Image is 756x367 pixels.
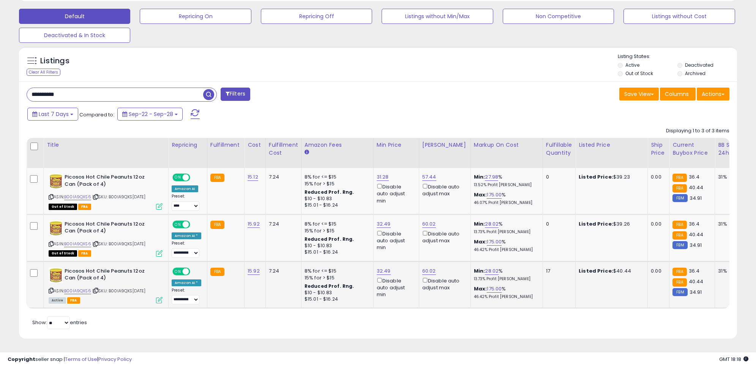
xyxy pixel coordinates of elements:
[248,141,262,149] div: Cost
[579,268,642,274] div: $40.44
[377,182,413,204] div: Disable auto adjust min
[189,174,201,181] span: OFF
[672,194,687,202] small: FBM
[173,174,183,181] span: ON
[546,174,570,180] div: 0
[172,141,204,149] div: Repricing
[49,174,163,209] div: ASIN:
[651,268,663,274] div: 0.00
[422,141,467,149] div: [PERSON_NAME]
[546,268,570,274] div: 17
[718,141,746,157] div: BB Share 24h.
[27,69,60,76] div: Clear All Filters
[64,241,91,247] a: B00IA9QXS6
[92,194,146,200] span: | SKU: B00IA9QXS[DATE]
[67,297,80,304] span: FBA
[210,268,224,276] small: FBA
[422,276,465,291] div: Disable auto adjust max
[623,9,735,24] button: Listings without Cost
[422,229,465,244] div: Disable auto adjust max
[49,268,63,283] img: 51HEEfDT1PL._SL40_.jpg
[305,243,368,249] div: $10 - $10.83
[618,53,737,60] p: Listing States:
[690,194,702,202] span: 34.91
[305,268,368,274] div: 8% for <= $15
[487,238,502,246] a: 175.00
[474,220,485,227] b: Min:
[579,220,613,227] b: Listed Price:
[210,174,224,182] small: FBA
[672,174,687,182] small: FBA
[660,88,696,100] button: Columns
[269,174,295,180] div: 7.24
[474,191,537,205] div: %
[140,9,251,24] button: Repricing On
[32,319,87,326] span: Show: entries
[98,356,132,363] a: Privacy Policy
[65,174,157,190] b: Picosos Hot Chile Peanuts 12oz Can (Pack of 4)
[49,204,77,210] span: All listings that are currently out of stock and unavailable for purchase on Amazon
[718,268,743,274] div: 31%
[625,70,653,77] label: Out of Stock
[305,180,368,187] div: 15% for > $15
[665,90,689,98] span: Columns
[305,174,368,180] div: 8% for <= $15
[579,221,642,227] div: $39.26
[221,88,250,101] button: Filters
[65,356,97,363] a: Terms of Use
[64,194,91,200] a: B00IA9QXS6
[718,174,743,180] div: 31%
[49,174,63,189] img: 51HEEfDT1PL._SL40_.jpg
[8,356,132,363] div: seller snap | |
[689,278,704,285] span: 40.44
[546,141,572,157] div: Fulfillable Quantity
[305,227,368,234] div: 15% for > $15
[474,182,537,188] p: 13.52% Profit [PERSON_NAME]
[92,241,146,247] span: | SKU: B00IA9QXS[DATE]
[172,194,201,211] div: Preset:
[689,184,704,191] span: 40.44
[305,221,368,227] div: 8% for <= $15
[172,288,201,305] div: Preset:
[672,221,687,229] small: FBA
[78,250,91,257] span: FBA
[27,108,78,121] button: Last 7 Days
[487,285,502,293] a: 175.00
[474,141,540,149] div: Markup on Cost
[172,232,201,239] div: Amazon AI *
[474,238,487,245] b: Max:
[65,221,157,237] b: Picosos Hot Chile Peanuts 12oz Can (Pack of 4)
[619,88,659,100] button: Save View
[269,268,295,274] div: 7.24
[651,141,666,157] div: Ship Price
[261,9,372,24] button: Repricing Off
[305,189,354,195] b: Reduced Prof. Rng.
[377,267,391,275] a: 32.49
[672,241,687,249] small: FBM
[305,283,354,289] b: Reduced Prof. Rng.
[672,141,712,157] div: Current Buybox Price
[485,173,498,181] a: 27.98
[49,221,63,236] img: 51HEEfDT1PL._SL40_.jpg
[189,221,201,227] span: OFF
[210,221,224,229] small: FBA
[19,9,130,24] button: Default
[78,204,91,210] span: FBA
[64,288,91,294] a: B00IA9QXS6
[172,241,201,258] div: Preset:
[172,185,198,192] div: Amazon AI
[689,173,700,180] span: 36.4
[503,9,614,24] button: Non Competitive
[672,278,687,287] small: FBA
[65,268,157,284] b: Picosos Hot Chile Peanuts 12oz Can (Pack of 4)
[172,279,201,286] div: Amazon AI *
[685,62,713,68] label: Deactivated
[377,173,389,181] a: 31.28
[690,242,702,249] span: 34.91
[470,138,543,168] th: The percentage added to the cost of goods (COGS) that forms the calculator for Min & Max prices.
[474,221,537,235] div: %
[79,111,114,118] span: Compared to:
[248,220,260,228] a: 15.92
[173,268,183,274] span: ON
[474,238,537,253] div: %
